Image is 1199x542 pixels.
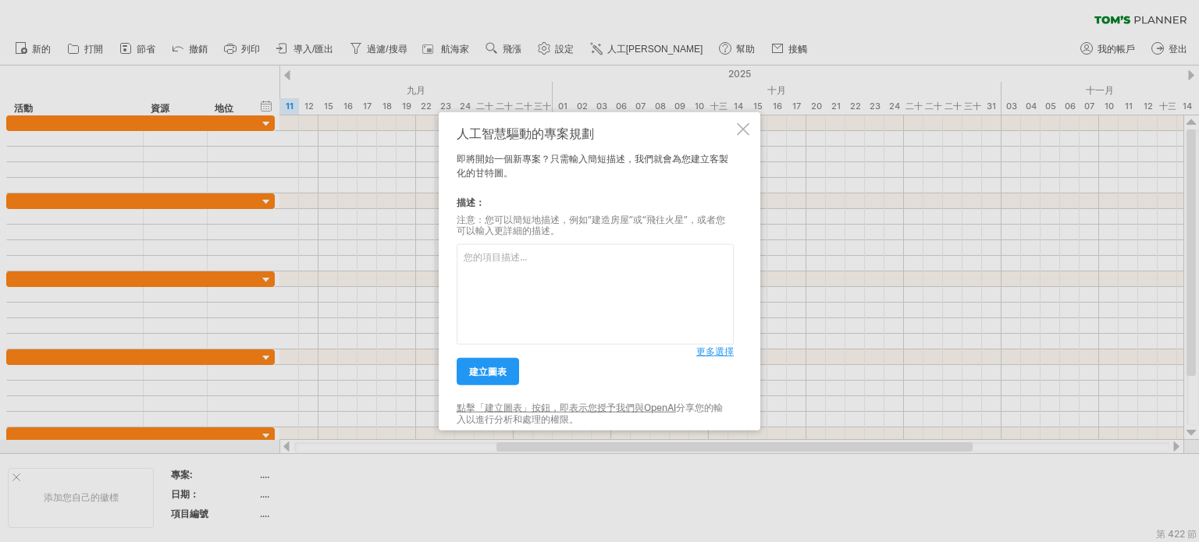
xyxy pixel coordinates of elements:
font: 建立圖表 [469,366,507,377]
font: 即將開始一個新專案？只需輸入簡短描述，我們就會為您建立客製化的甘特圖。 [457,152,728,178]
a: 點擊「建立圖表」按鈕，即表示您授予我們與OpenAI [457,402,676,413]
font: 以進行分析和處理的權限。 [466,413,578,424]
font: 注意：您可以簡短地描述，例如“建造房屋”或“飛往火星”，或者您可以輸入更詳細的描述。 [457,213,725,236]
font: 分享您的輸入 [457,402,723,424]
font: 人工智慧驅動的專案規劃 [457,125,594,140]
font: 更多選擇 [696,345,734,357]
a: 建立圖表 [457,358,519,385]
font: 描述： [457,196,485,207]
a: 更多選擇 [696,345,734,359]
